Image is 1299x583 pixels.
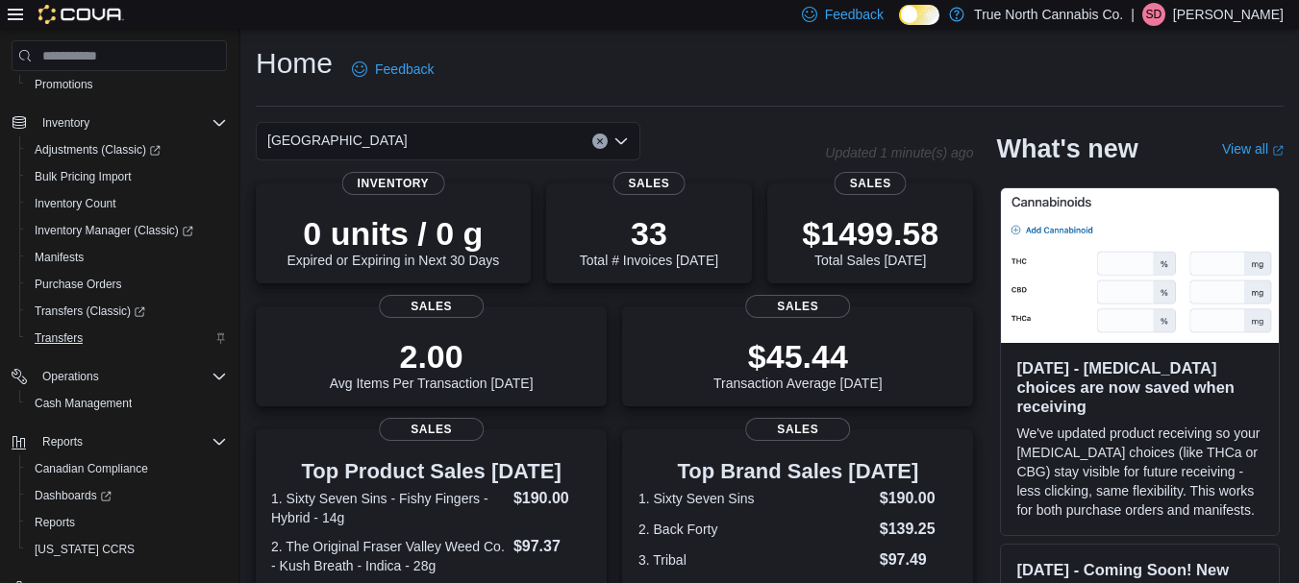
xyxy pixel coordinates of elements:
dt: 2. Back Forty [638,520,872,539]
dd: $97.37 [513,535,591,558]
span: Bulk Pricing Import [27,165,227,188]
svg: External link [1272,145,1284,157]
a: Inventory Manager (Classic) [19,217,235,244]
span: Operations [42,369,99,384]
a: Reports [27,511,83,534]
span: Bulk Pricing Import [35,169,132,184]
a: Dashboards [19,482,235,509]
span: Manifests [27,246,227,269]
span: Inventory Manager (Classic) [35,223,193,238]
p: $1499.58 [802,214,938,253]
span: Inventory Manager (Classic) [27,219,227,242]
button: Purchase Orders [19,271,235,298]
span: Promotions [27,73,227,96]
a: Cash Management [27,392,139,415]
span: [GEOGRAPHIC_DATA] [267,129,408,152]
dt: 2. The Original Fraser Valley Weed Co. - Kush Breath - Indica - 28g [271,537,506,575]
span: Operations [35,365,227,388]
span: Manifests [35,250,84,265]
span: Reports [35,515,75,530]
p: Updated 1 minute(s) ago [825,145,973,160]
div: Expired or Expiring in Next 30 Days [287,214,499,268]
p: We've updated product receiving so your [MEDICAL_DATA] choices (like THCa or CBG) stay visible fo... [1016,424,1263,520]
a: Adjustments (Classic) [19,136,235,163]
span: Sales [612,172,685,195]
span: Purchase Orders [35,277,122,292]
div: Transaction Average [DATE] [713,337,883,391]
p: 2.00 [330,337,534,376]
p: | [1131,3,1135,26]
div: Avg Items Per Transaction [DATE] [330,337,534,391]
p: $45.44 [713,337,883,376]
span: Inventory Count [35,196,116,211]
button: Canadian Compliance [19,455,235,482]
span: Transfers [27,327,227,350]
dt: 1. Sixty Seven Sins - Fishy Fingers - Hybrid - 14g [271,489,506,527]
span: Feedback [375,60,434,79]
span: Transfers (Classic) [27,300,227,323]
p: [PERSON_NAME] [1173,3,1284,26]
button: Operations [35,365,107,388]
div: Total # Invoices [DATE] [580,214,718,268]
span: Adjustments (Classic) [35,142,161,158]
span: Inventory [42,115,89,131]
span: Dashboards [27,484,227,507]
button: Inventory Count [19,190,235,217]
a: Manifests [27,246,91,269]
span: Purchase Orders [27,273,227,296]
button: Reports [35,430,90,453]
p: 33 [580,214,718,253]
button: [US_STATE] CCRS [19,536,235,563]
span: Canadian Compliance [35,461,148,476]
div: Sully Devine [1142,3,1165,26]
button: Inventory [35,111,97,134]
button: Operations [4,363,235,390]
a: [US_STATE] CCRS [27,538,142,561]
span: Adjustments (Classic) [27,138,227,161]
span: Inventory [35,111,227,134]
span: Dashboards [35,488,112,503]
span: Sales [835,172,907,195]
span: Feedback [825,5,884,24]
dd: $190.00 [880,487,958,510]
h1: Home [256,44,333,83]
button: Open list of options [613,134,629,149]
input: Dark Mode [899,5,939,25]
span: Promotions [35,77,93,92]
span: Sales [745,418,851,441]
span: Sales [379,418,485,441]
button: Reports [4,428,235,455]
button: Promotions [19,71,235,98]
div: Total Sales [DATE] [802,214,938,268]
h3: Top Brand Sales [DATE] [638,460,958,483]
h3: Top Product Sales [DATE] [271,460,591,483]
dd: $139.25 [880,518,958,541]
span: Cash Management [35,396,132,411]
button: Bulk Pricing Import [19,163,235,190]
dt: 1. Sixty Seven Sins [638,489,872,508]
span: Sales [379,295,485,318]
span: Reports [42,434,83,449]
a: Dashboards [27,484,119,507]
a: Transfers (Classic) [19,298,235,325]
span: SD [1146,3,1162,26]
span: Dark Mode [899,25,900,26]
dd: $190.00 [513,487,591,510]
a: Inventory Manager (Classic) [27,219,201,242]
span: Inventory [342,172,445,195]
button: Reports [19,509,235,536]
a: Adjustments (Classic) [27,138,168,161]
a: Purchase Orders [27,273,130,296]
dt: 3. Tribal [638,550,872,570]
p: True North Cannabis Co. [974,3,1123,26]
span: Cash Management [27,392,227,415]
a: Transfers [27,327,90,350]
span: Reports [35,430,227,453]
img: Cova [38,5,124,24]
button: Manifests [19,244,235,271]
span: [US_STATE] CCRS [35,542,135,557]
h2: What's new [996,134,1137,164]
span: Transfers (Classic) [35,304,145,319]
a: Bulk Pricing Import [27,165,139,188]
a: Canadian Compliance [27,457,156,480]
